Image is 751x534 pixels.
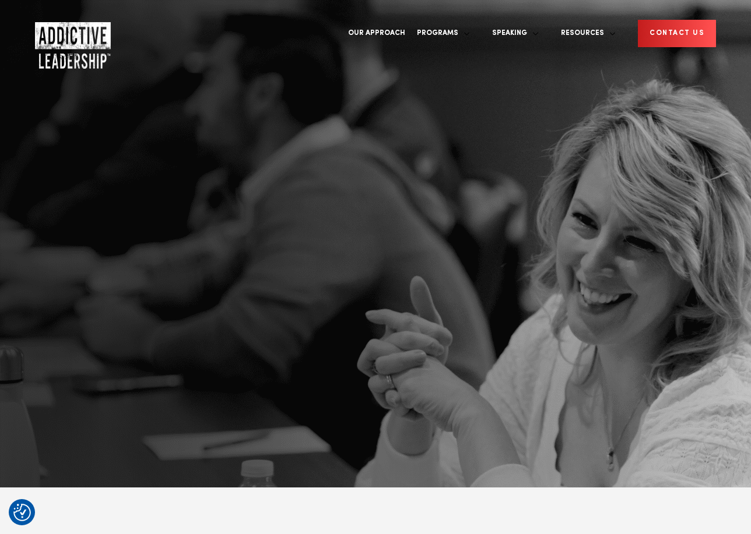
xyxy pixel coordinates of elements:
[35,22,105,45] a: Home
[486,12,539,55] a: Speaking
[555,12,616,55] a: Resources
[13,504,31,521] img: Revisit consent button
[342,12,411,55] a: Our Approach
[35,22,111,69] img: Company Logo
[638,20,716,47] a: CONTACT US
[13,504,31,521] button: Consent Preferences
[411,12,470,55] a: Programs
